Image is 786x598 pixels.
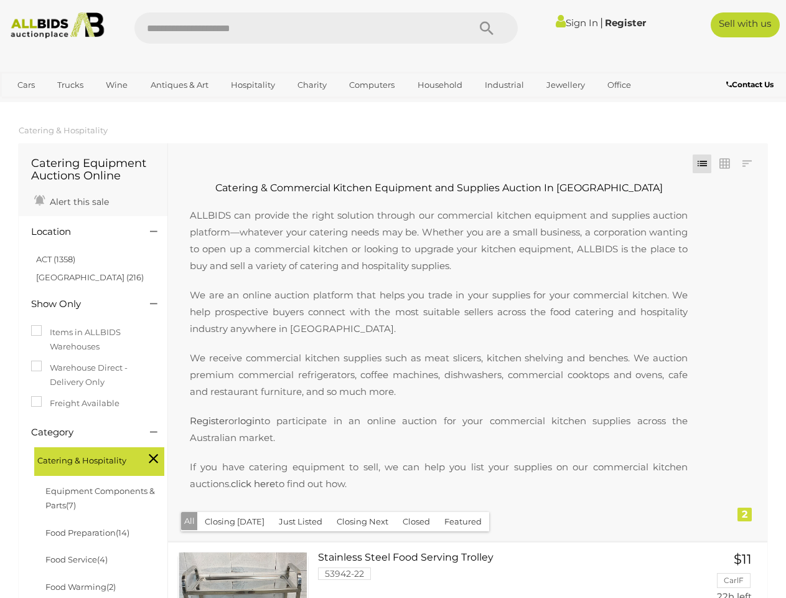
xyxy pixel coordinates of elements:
[289,75,335,95] a: Charity
[31,158,155,183] h1: Catering Equipment Auctions Online
[737,508,752,521] div: 2
[190,415,228,427] a: Register
[66,500,76,510] span: (7)
[143,75,217,95] a: Antiques & Art
[726,80,774,89] b: Contact Us
[9,95,51,116] a: Sports
[19,125,108,135] a: Catering & Hospitality
[49,75,91,95] a: Trucks
[600,16,603,29] span: |
[456,12,518,44] button: Search
[31,427,131,438] h4: Category
[106,582,116,592] span: (2)
[726,78,777,92] a: Contact Us
[6,12,110,39] img: Allbids.com.au
[409,75,470,95] a: Household
[341,75,403,95] a: Computers
[97,554,108,564] span: (4)
[45,582,116,592] a: Food Warming(2)
[98,75,136,95] a: Wine
[177,412,700,446] p: or to participate in an online auction for your commercial kitchen supplies across the Australian...
[711,12,780,37] a: Sell with us
[177,194,700,274] p: ALLBIDS can provide the right solution through our commercial kitchen equipment and supplies auct...
[197,512,272,531] button: Closing [DATE]
[223,75,283,95] a: Hospitality
[9,75,43,95] a: Cars
[31,227,131,237] h4: Location
[538,75,593,95] a: Jewellery
[57,95,162,116] a: [GEOGRAPHIC_DATA]
[181,512,198,530] button: All
[36,272,144,282] a: [GEOGRAPHIC_DATA] (216)
[45,554,108,564] a: Food Service(4)
[231,478,275,490] a: click here
[329,512,396,531] button: Closing Next
[271,512,330,531] button: Just Listed
[31,325,155,354] label: Items in ALLBIDS Warehouses
[31,361,155,390] label: Warehouse Direct - Delivery Only
[238,415,261,427] a: login
[437,512,489,531] button: Featured
[31,191,112,210] a: Alert this sale
[45,486,155,510] a: Equipment Components & Parts(7)
[177,183,700,194] h2: Catering & Commercial Kitchen Equipment and Supplies Auction In [GEOGRAPHIC_DATA]
[45,528,129,538] a: Food Preparation(14)
[31,299,131,310] h4: Show Only
[177,458,700,492] p: If you have catering equipment to sell, we can help you list your supplies on our commercial kitc...
[47,196,109,207] span: Alert this sale
[31,396,119,411] label: Freight Available
[556,17,598,29] a: Sign In
[477,75,532,95] a: Industrial
[37,450,131,468] span: Catering & Hospitality
[177,287,700,337] p: We are an online auction platform that helps you trade in your supplies for your commercial kitch...
[36,254,75,264] a: ACT (1358)
[116,528,129,538] span: (14)
[599,75,639,95] a: Office
[395,512,437,531] button: Closed
[605,17,646,29] a: Register
[734,551,752,567] span: $11
[177,349,700,400] p: We receive commercial kitchen supplies such as meat slicers, kitchen shelving and benches. We auc...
